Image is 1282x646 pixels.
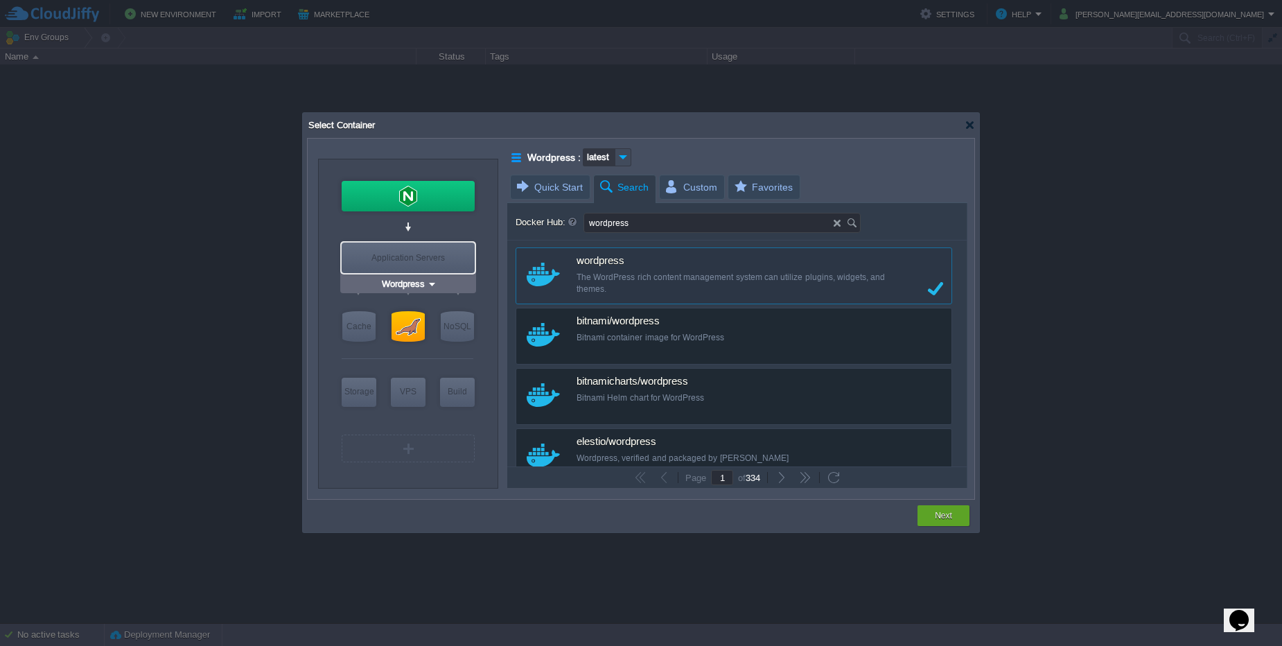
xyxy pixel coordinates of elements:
span: elestio/wordpress [577,436,656,448]
iframe: chat widget [1224,591,1268,632]
div: Page [680,473,711,482]
div: NoSQL [441,311,474,342]
div: Wordpress, verified and packaged by [PERSON_NAME] [577,453,910,464]
img: docker-w48.svg [527,383,560,407]
div: The WordPress rich content management system can utilize plugins, widgets, and themes. [577,272,910,295]
div: Build [440,378,475,405]
button: Next [935,509,952,523]
div: Create New Layer [342,435,475,462]
div: NoSQL Databases [441,311,474,342]
span: Quick Start [515,175,583,199]
div: VPS [391,378,425,405]
div: Load Balancer [342,181,475,211]
div: of [733,472,765,483]
img: docker-w48.svg [527,323,560,347]
div: Storage [342,378,376,405]
span: wordpress [577,255,624,268]
span: Search [598,175,649,200]
span: bitnamicharts/wordpress [577,376,688,388]
img: docker-w48.svg [527,444,560,467]
img: docker-w48.svg [527,263,560,286]
div: Application Servers [342,243,475,273]
div: Bitnami Helm chart for WordPress [577,392,910,404]
span: 334 [746,473,760,483]
div: Elastic VPS [391,378,425,407]
span: Select Container [307,120,375,130]
span: bitnami/wordpress [577,315,660,328]
div: Bitnami container image for WordPress [577,332,910,344]
div: Cache [342,311,376,342]
label: Docker Hub: [516,213,582,232]
div: Storage Containers [342,378,376,407]
div: Application Servers [511,148,523,166]
span: Custom [664,175,717,199]
div: SQL Databases [392,311,425,342]
span: Favorites [732,175,793,199]
div: Build Node [440,378,475,407]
